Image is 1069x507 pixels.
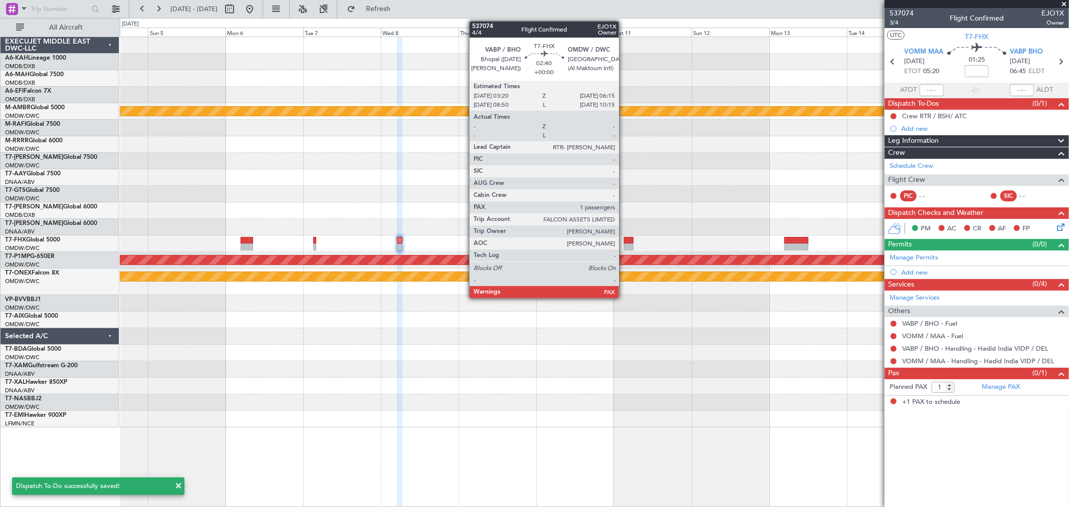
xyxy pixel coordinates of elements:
[5,403,40,411] a: OMDW/DWC
[5,171,61,177] a: T7-AAYGlobal 7500
[947,224,956,234] span: AC
[5,379,67,385] a: T7-XALHawker 850XP
[5,204,63,210] span: T7-[PERSON_NAME]
[5,211,35,219] a: OMDB/DXB
[5,105,31,111] span: M-AMBR
[226,28,303,37] div: Mon 6
[902,344,1048,353] a: VABP / BHO - Handling - Hadid India VIDP / DEL
[1010,67,1026,77] span: 06:45
[888,207,983,219] span: Dispatch Checks and Weather
[5,297,27,303] span: VP-BVV
[5,313,24,319] span: T7-AIX
[950,14,1004,24] div: Flight Confirmed
[5,105,65,111] a: M-AMBRGlobal 5000
[5,363,78,369] a: T7-XAMGulfstream G-200
[1033,239,1047,249] span: (0/0)
[5,72,30,78] span: A6-MAH
[1022,224,1030,234] span: FP
[5,121,26,127] span: M-RAFI
[381,28,459,37] div: Wed 8
[890,161,933,171] a: Schedule Crew
[1033,368,1047,378] span: (0/1)
[920,84,944,96] input: --:--
[900,190,917,201] div: PIC
[888,368,899,379] span: Pax
[5,187,26,193] span: T7-GTS
[5,129,40,136] a: OMDW/DWC
[5,55,28,61] span: A6-KAH
[5,162,40,169] a: OMDW/DWC
[5,270,59,276] a: T7-ONEXFalcon 8X
[148,28,226,37] div: Sun 5
[5,228,35,235] a: DNAA/ABV
[5,96,35,103] a: OMDB/DXB
[5,363,28,369] span: T7-XAM
[901,124,1064,133] div: Add new
[614,28,692,37] div: Sat 11
[5,121,60,127] a: M-RAFIGlobal 7500
[5,63,35,70] a: OMDB/DXB
[1028,67,1044,77] span: ELDT
[888,174,925,186] span: Flight Crew
[902,332,963,340] a: VOMM / MAA - Fuel
[16,481,169,491] div: Dispatch To-Do successfully saved!
[902,319,957,328] a: VABP / BHO - Fuel
[459,28,536,37] div: Thu 9
[1033,98,1047,109] span: (0/1)
[890,253,938,263] a: Manage Permits
[5,244,40,252] a: OMDW/DWC
[5,112,40,120] a: OMDW/DWC
[5,321,40,328] a: OMDW/DWC
[5,396,42,402] a: T7-NASBBJ2
[5,138,63,144] a: M-RRRRGlobal 6000
[692,28,769,37] div: Sun 12
[905,67,921,77] span: ETOT
[890,293,940,303] a: Manage Services
[890,19,914,27] span: 3/4
[5,370,35,378] a: DNAA/ABV
[998,224,1006,234] span: AF
[5,88,24,94] span: A6-EFI
[5,354,40,361] a: OMDW/DWC
[890,8,914,19] span: 537074
[969,55,985,65] span: 01:25
[5,187,60,193] a: T7-GTSGlobal 7500
[122,20,139,29] div: [DATE]
[5,171,27,177] span: T7-AAY
[357,6,399,13] span: Refresh
[902,357,1054,365] a: VOMM / MAA - Handling - Hadid India VIDP / DEL
[5,387,35,394] a: DNAA/ABV
[1041,19,1064,27] span: Owner
[973,224,981,234] span: CR
[303,28,381,37] div: Tue 7
[342,1,402,17] button: Refresh
[5,297,41,303] a: VP-BVVBBJ1
[170,5,218,14] span: [DATE] - [DATE]
[902,112,967,120] div: Crew RTR / BSH/ ATC
[536,28,614,37] div: Fri 10
[5,55,66,61] a: A6-KAHLineage 1000
[5,313,58,319] a: T7-AIXGlobal 5000
[921,224,931,234] span: PM
[5,237,60,243] a: T7-FHXGlobal 5000
[5,412,66,418] a: T7-EMIHawker 900XP
[5,270,32,276] span: T7-ONEX
[905,47,944,57] span: VOMM MAA
[31,2,88,17] input: Trip Number
[5,138,29,144] span: M-RRRR
[887,31,905,40] button: UTC
[919,191,942,200] div: - -
[1000,190,1017,201] div: SIC
[5,154,63,160] span: T7-[PERSON_NAME]
[905,57,925,67] span: [DATE]
[1019,191,1042,200] div: - -
[5,79,35,87] a: OMDB/DXB
[888,306,910,317] span: Others
[26,24,106,31] span: All Aircraft
[5,261,40,269] a: OMDW/DWC
[888,147,905,159] span: Crew
[924,67,940,77] span: 05:20
[5,178,35,186] a: DNAA/ABV
[5,237,26,243] span: T7-FHX
[901,85,917,95] span: ATOT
